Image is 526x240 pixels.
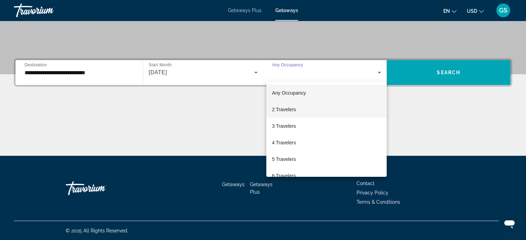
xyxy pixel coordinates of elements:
span: 3 Travelers [272,122,296,130]
span: 5 Travelers [272,155,296,163]
iframe: Button to launch messaging window [498,212,520,234]
span: 6 Travelers [272,172,296,180]
span: 2 Travelers [272,105,296,114]
span: 4 Travelers [272,138,296,147]
span: Any Occupancy [272,90,306,96]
